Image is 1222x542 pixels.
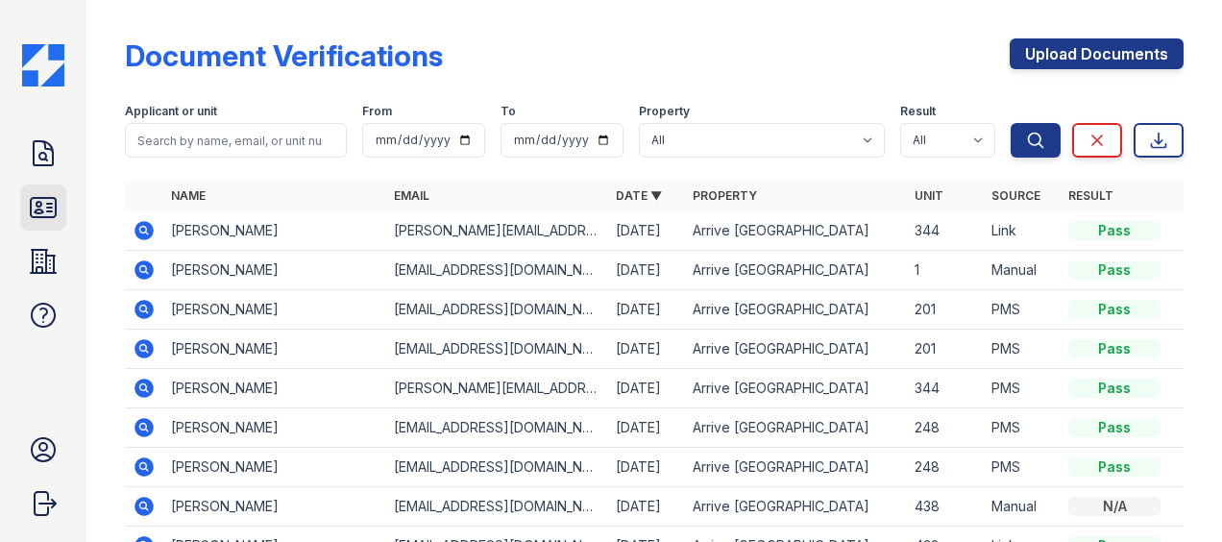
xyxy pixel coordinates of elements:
td: [EMAIL_ADDRESS][DOMAIN_NAME] [386,408,608,448]
td: PMS [984,290,1061,330]
td: [PERSON_NAME] [163,448,385,487]
label: Result [900,104,936,119]
td: [EMAIL_ADDRESS][DOMAIN_NAME] [386,487,608,527]
td: PMS [984,330,1061,369]
td: 438 [907,487,984,527]
a: Email [394,188,429,203]
td: [PERSON_NAME] [163,369,385,408]
td: Arrive [GEOGRAPHIC_DATA] [685,290,907,330]
td: [DATE] [608,290,685,330]
td: Link [984,211,1061,251]
td: Arrive [GEOGRAPHIC_DATA] [685,448,907,487]
td: [DATE] [608,448,685,487]
td: Arrive [GEOGRAPHIC_DATA] [685,211,907,251]
td: 344 [907,369,984,408]
td: Arrive [GEOGRAPHIC_DATA] [685,251,907,290]
div: Pass [1068,260,1161,280]
td: 201 [907,290,984,330]
td: Arrive [GEOGRAPHIC_DATA] [685,487,907,527]
a: Unit [915,188,943,203]
td: 201 [907,330,984,369]
td: Manual [984,487,1061,527]
div: N/A [1068,497,1161,516]
td: [DATE] [608,211,685,251]
td: [PERSON_NAME] [163,330,385,369]
td: [DATE] [608,369,685,408]
div: Pass [1068,300,1161,319]
div: Pass [1068,379,1161,398]
label: Applicant or unit [125,104,217,119]
td: [PERSON_NAME] [163,211,385,251]
td: PMS [984,369,1061,408]
a: Date ▼ [616,188,662,203]
td: Manual [984,251,1061,290]
label: Property [639,104,690,119]
td: 248 [907,408,984,448]
a: Upload Documents [1010,38,1184,69]
td: Arrive [GEOGRAPHIC_DATA] [685,408,907,448]
td: [DATE] [608,330,685,369]
td: PMS [984,408,1061,448]
td: [EMAIL_ADDRESS][DOMAIN_NAME] [386,251,608,290]
a: Source [991,188,1040,203]
td: [EMAIL_ADDRESS][DOMAIN_NAME] [386,330,608,369]
td: Arrive [GEOGRAPHIC_DATA] [685,369,907,408]
td: [PERSON_NAME] [163,487,385,527]
td: 344 [907,211,984,251]
td: 1 [907,251,984,290]
td: [DATE] [608,487,685,527]
td: [PERSON_NAME][EMAIL_ADDRESS][DOMAIN_NAME] [386,369,608,408]
a: Name [171,188,206,203]
td: Arrive [GEOGRAPHIC_DATA] [685,330,907,369]
div: Pass [1068,221,1161,240]
td: [DATE] [608,251,685,290]
div: Pass [1068,457,1161,477]
div: Pass [1068,418,1161,437]
td: [EMAIL_ADDRESS][DOMAIN_NAME] [386,448,608,487]
label: From [362,104,392,119]
td: 248 [907,448,984,487]
div: Pass [1068,339,1161,358]
a: Property [693,188,757,203]
td: [DATE] [608,408,685,448]
img: CE_Icon_Blue-c292c112584629df590d857e76928e9f676e5b41ef8f769ba2f05ee15b207248.png [22,44,64,86]
td: [PERSON_NAME] [163,290,385,330]
td: [PERSON_NAME] [163,408,385,448]
td: [EMAIL_ADDRESS][DOMAIN_NAME] [386,290,608,330]
td: [PERSON_NAME][EMAIL_ADDRESS][DOMAIN_NAME] [386,211,608,251]
input: Search by name, email, or unit number [125,123,347,158]
label: To [501,104,516,119]
td: PMS [984,448,1061,487]
div: Document Verifications [125,38,443,73]
a: Result [1068,188,1113,203]
td: [PERSON_NAME] [163,251,385,290]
